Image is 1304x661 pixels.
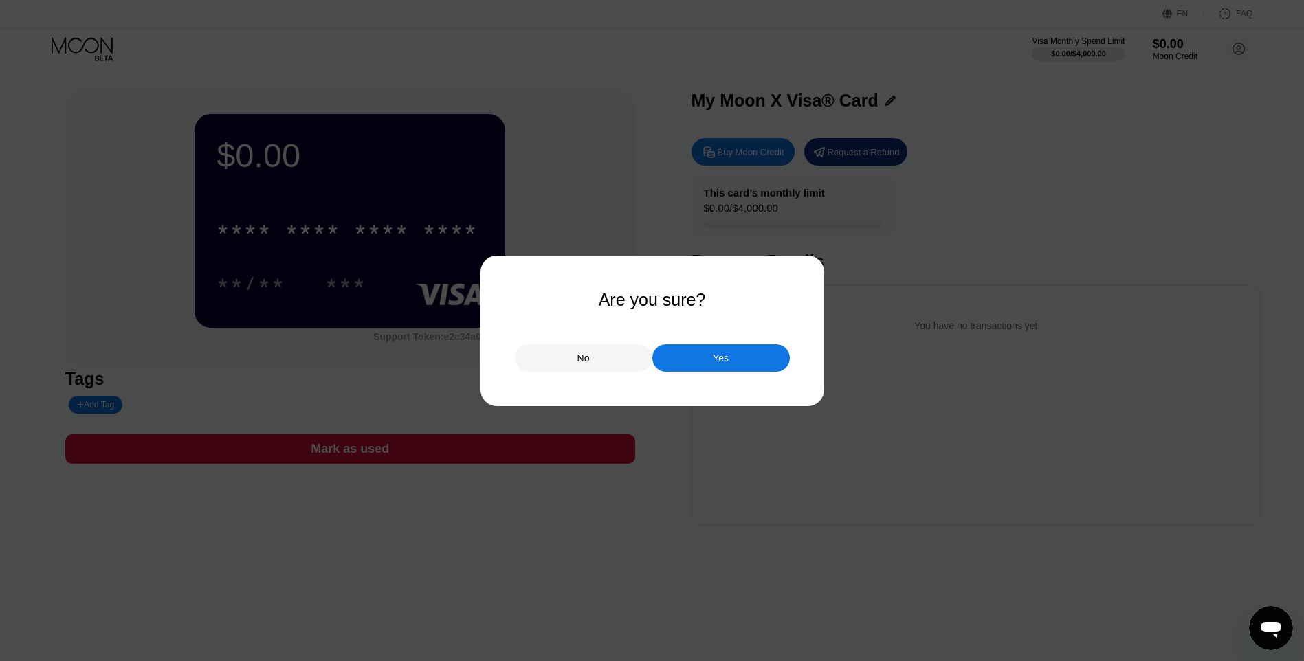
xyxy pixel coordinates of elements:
div: Yes [713,352,729,364]
div: Are you sure? [599,290,706,310]
div: Yes [652,344,790,372]
div: No [577,352,590,364]
iframe: Button to launch messaging window [1249,606,1293,650]
div: No [515,344,652,372]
